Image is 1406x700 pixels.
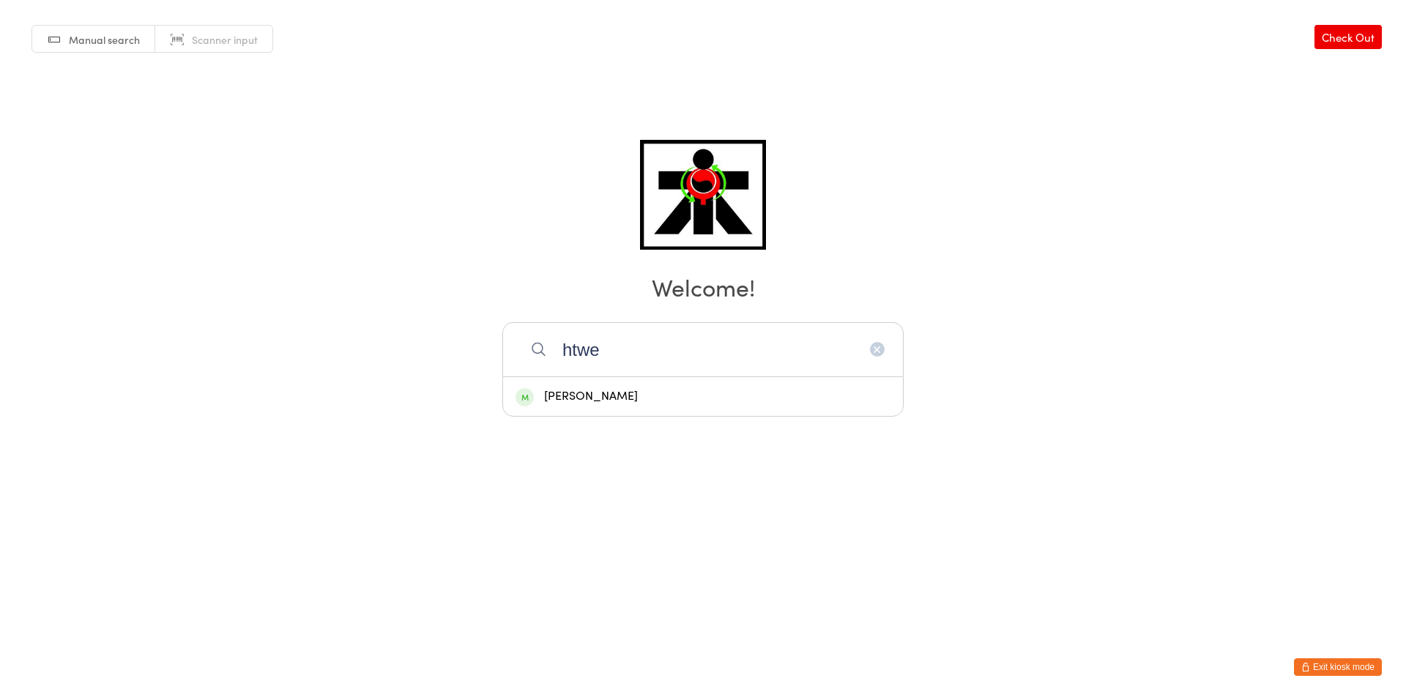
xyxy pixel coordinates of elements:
[1294,658,1382,676] button: Exit kiosk mode
[15,270,1391,303] h2: Welcome!
[192,32,258,47] span: Scanner input
[1314,25,1382,49] a: Check Out
[502,322,904,376] input: Search
[69,32,140,47] span: Manual search
[516,387,890,406] div: [PERSON_NAME]
[640,140,765,250] img: ATI Martial Arts - Claremont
